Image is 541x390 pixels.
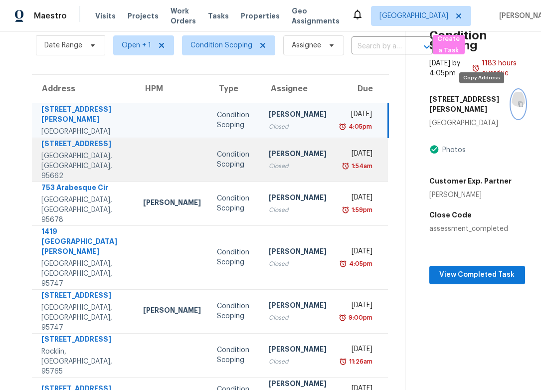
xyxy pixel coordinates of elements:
div: Closed [269,357,329,367]
button: View Completed Task [429,266,525,284]
img: Overdue Alarm Icon [342,205,350,215]
div: 9:00pm [347,313,372,323]
img: Overdue Alarm Icon [339,122,347,132]
div: [PERSON_NAME] [269,193,329,205]
div: Condition Scoping [217,247,253,267]
h5: Customer Exp. Partner [429,176,512,186]
div: 1183 hours overdue [480,58,525,78]
div: Condition Scoping [217,150,253,170]
img: Overdue Alarm Icon [339,259,347,269]
span: Maestro [34,11,67,21]
div: 11:26am [347,357,372,367]
span: Create a Task [438,33,460,56]
span: Visits [95,11,116,21]
span: Projects [128,11,159,21]
div: 1419 [GEOGRAPHIC_DATA][PERSON_NAME] [41,226,127,259]
div: [PERSON_NAME] [143,305,201,318]
div: [STREET_ADDRESS][PERSON_NAME] [41,104,127,127]
div: [DATE] [345,246,372,259]
h5: [STREET_ADDRESS][PERSON_NAME] [429,94,512,114]
div: [DATE] [345,193,372,205]
th: Due [337,75,388,103]
div: Rocklin, [GEOGRAPHIC_DATA], 95765 [41,347,127,377]
div: Condition Scoping [217,301,253,321]
img: Overdue Alarm Icon [342,161,350,171]
span: Properties [241,11,280,21]
span: Tasks [208,12,229,19]
div: [STREET_ADDRESS] [41,139,127,151]
span: [GEOGRAPHIC_DATA] [379,11,448,21]
th: Assignee [261,75,337,103]
button: Create a Task [433,35,465,54]
div: [STREET_ADDRESS] [41,290,127,303]
div: [PERSON_NAME] [269,109,329,122]
th: Address [32,75,135,103]
div: [GEOGRAPHIC_DATA], [GEOGRAPHIC_DATA], 95747 [41,303,127,333]
div: 4:05pm [347,122,372,132]
div: [DATE] [345,300,372,313]
div: [GEOGRAPHIC_DATA], [GEOGRAPHIC_DATA], 95662 [41,151,127,181]
div: [PERSON_NAME] [143,197,201,210]
div: 1:54am [350,161,372,171]
div: Closed [269,205,329,215]
div: 1:59pm [350,205,372,215]
div: Closed [269,313,329,323]
div: [PERSON_NAME] [269,149,329,161]
th: Type [209,75,261,103]
span: View Completed Task [437,269,517,281]
span: Condition Scoping [190,40,252,50]
div: 4:05pm [347,259,372,269]
img: Artifact Present Icon [429,144,439,155]
div: [DATE] [345,149,372,161]
div: Closed [269,161,329,171]
div: [PERSON_NAME] [269,344,329,357]
h5: Close Code [429,210,525,220]
div: Closed [269,259,329,269]
div: [GEOGRAPHIC_DATA] [41,127,127,137]
div: [PERSON_NAME] [429,190,512,200]
div: Closed [269,122,329,132]
span: Work Orders [171,6,196,26]
span: Date Range [44,40,82,50]
input: Search by address [352,39,405,54]
div: [PERSON_NAME] [269,300,329,313]
div: [DATE] by 4:05pm [429,58,472,78]
div: [GEOGRAPHIC_DATA] [429,118,525,128]
div: [GEOGRAPHIC_DATA], [GEOGRAPHIC_DATA], 95747 [41,259,127,289]
div: Condition Scoping [217,194,253,213]
div: 753 Arabesque Cir [41,183,127,195]
span: Geo Assignments [292,6,340,26]
h2: Condition Scoping [429,30,525,50]
th: HPM [135,75,209,103]
div: Condition Scoping [217,110,253,130]
img: Overdue Alarm Icon [472,58,480,78]
span: Open + 1 [122,40,151,50]
img: Overdue Alarm Icon [339,313,347,323]
span: Assignee [292,40,321,50]
img: Overdue Alarm Icon [339,357,347,367]
div: [DATE] [345,344,372,357]
div: Photos [439,145,466,155]
div: assessment_completed [429,224,525,234]
button: Open [420,40,434,54]
div: [DATE] [345,109,371,122]
div: [STREET_ADDRESS] [41,334,127,347]
div: [PERSON_NAME] [269,246,329,259]
div: Condition Scoping [217,345,253,365]
div: [GEOGRAPHIC_DATA], [GEOGRAPHIC_DATA], 95678 [41,195,127,225]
